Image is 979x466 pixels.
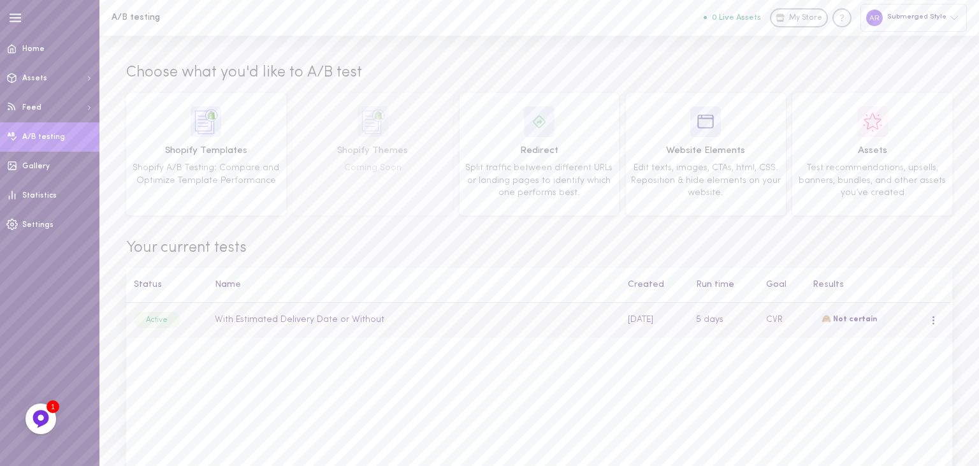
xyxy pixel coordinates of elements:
[208,268,621,303] th: Name
[465,163,613,198] span: Split traffic between different URLs or landing pages to identify which one performs best.
[813,310,886,330] div: 🙈 Not certain
[22,221,54,229] span: Settings
[297,144,448,158] span: Shopify Themes
[759,268,806,303] th: Goal
[688,303,758,338] td: 5 days
[860,4,967,31] div: Submerged Style
[688,268,758,303] th: Run time
[22,45,45,53] span: Home
[22,104,41,112] span: Feed
[799,163,946,198] span: Test recommendations, upsells, banners, bundles, and other assets you’ve created
[621,268,688,303] th: Created
[47,400,59,413] div: 1
[344,163,402,173] span: Coming Soon
[126,62,362,84] span: Choose what you'd like to A/B test
[789,13,822,24] span: My Store
[621,303,688,338] td: [DATE]
[832,8,852,27] div: Knowledge center
[131,144,282,158] span: Shopify Templates
[191,106,221,137] img: icon
[134,312,180,328] div: Active
[31,409,50,428] img: Feedback Button
[358,106,388,137] img: icon
[524,106,555,137] img: icon
[112,13,322,22] h1: A/B testing
[806,268,922,303] th: Results
[126,268,208,303] th: Status
[704,13,770,22] a: 0 Live Assets
[797,144,948,158] span: Assets
[704,13,761,22] button: 0 Live Assets
[464,144,615,158] span: Redirect
[22,192,57,200] span: Statistics
[857,106,888,137] img: icon
[22,75,47,82] span: Assets
[770,8,828,27] a: My Store
[133,163,279,186] span: Shopify A/B Testing: Compare and Optimize Template Performance
[126,238,952,259] span: Your current tests
[759,303,806,338] td: CVR
[22,133,65,141] span: A/B testing
[631,163,781,198] span: Edit texts, images, CTAs, html, CSS. Reposition & hide elements on your website.
[208,303,621,338] td: With Estimated Delivery Date or Without
[690,106,721,137] img: icon
[630,144,781,158] span: Website Elements
[22,163,50,170] span: Gallery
